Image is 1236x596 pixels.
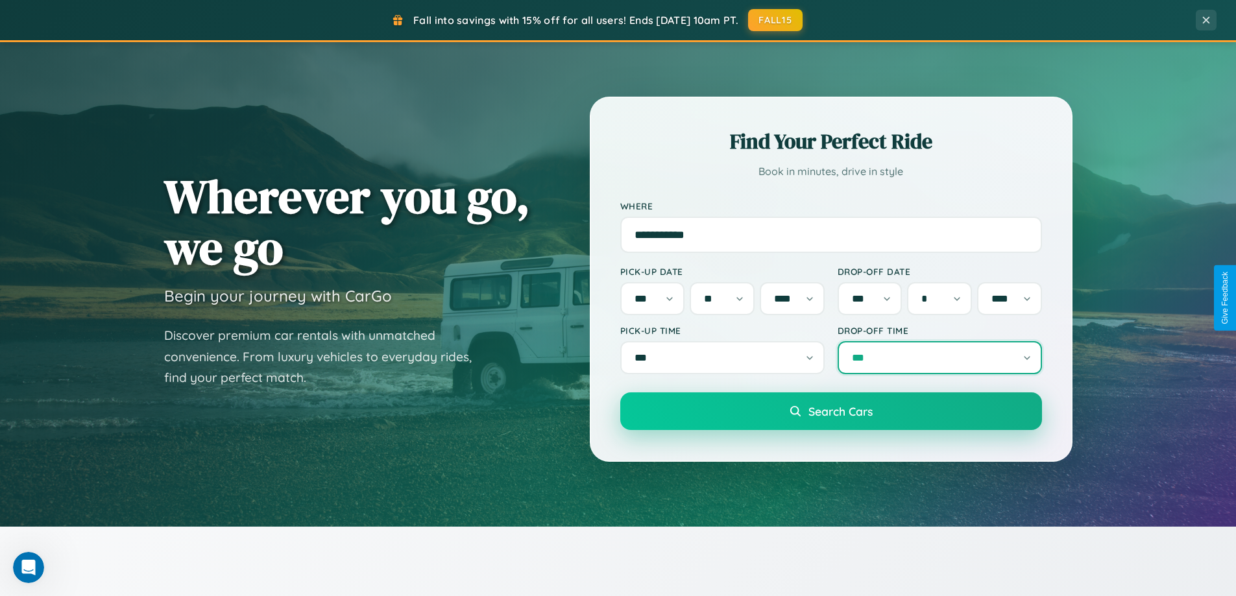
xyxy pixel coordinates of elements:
span: Fall into savings with 15% off for all users! Ends [DATE] 10am PT. [413,14,738,27]
label: Pick-up Time [620,325,825,336]
p: Book in minutes, drive in style [620,162,1042,181]
label: Pick-up Date [620,266,825,277]
h3: Begin your journey with CarGo [164,286,392,305]
div: Give Feedback [1220,272,1230,324]
h1: Wherever you go, we go [164,171,530,273]
label: Drop-off Time [838,325,1042,336]
iframe: Intercom live chat [13,552,44,583]
button: Search Cars [620,392,1042,430]
h2: Find Your Perfect Ride [620,127,1042,156]
label: Drop-off Date [838,266,1042,277]
button: FALL15 [748,9,803,31]
label: Where [620,200,1042,211]
span: Search Cars [808,404,873,418]
p: Discover premium car rentals with unmatched convenience. From luxury vehicles to everyday rides, ... [164,325,489,388]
